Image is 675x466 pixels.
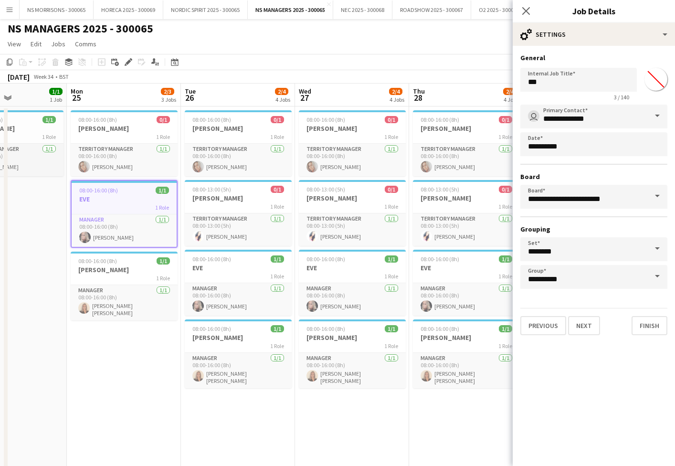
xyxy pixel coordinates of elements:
h3: [PERSON_NAME] [299,124,406,133]
span: 1 Role [270,273,284,280]
app-job-card: 08:00-16:00 (8h)1/1EVE1 RoleManager1/108:00-16:00 (8h)[PERSON_NAME] [71,180,178,248]
span: 1/1 [385,325,398,332]
button: O2 2025 - 300066 [471,0,527,19]
span: 1 Role [270,342,284,349]
button: NORDIC SPIRIT 2025 - 300065 [163,0,248,19]
span: 08:00-16:00 (8h) [306,325,345,332]
span: 1 Role [156,275,170,282]
app-card-role: Territory Manager1/108:00-16:00 (8h)[PERSON_NAME] [71,144,178,176]
button: HORECA 2025 - 300069 [94,0,163,19]
span: 1 Role [384,273,398,280]
span: 1 Role [498,342,512,349]
span: 2/3 [161,88,174,95]
span: 0/1 [271,186,284,193]
app-job-card: 08:00-13:00 (5h)0/1[PERSON_NAME]1 RoleTerritory Manager1/108:00-13:00 (5h)[PERSON_NAME] [185,180,292,246]
span: 1/1 [157,257,170,265]
h3: EVE [413,264,520,272]
span: 0/1 [157,116,170,123]
span: 1 Role [384,203,398,210]
button: ROADSHOW 2025 - 300067 [392,0,471,19]
app-job-card: 08:00-13:00 (5h)0/1[PERSON_NAME]1 RoleTerritory Manager1/108:00-13:00 (5h)[PERSON_NAME] [413,180,520,246]
app-card-role: Territory Manager1/108:00-13:00 (5h)[PERSON_NAME] [185,213,292,246]
span: 2/4 [275,88,288,95]
span: 26 [183,92,196,103]
span: 1 Role [384,133,398,140]
div: 3 Jobs [161,96,176,103]
span: 1 Role [384,342,398,349]
button: NS MORRISONS - 300065 [20,0,94,19]
a: Edit [27,38,45,50]
app-job-card: 08:00-16:00 (8h)1/1EVE1 RoleManager1/108:00-16:00 (8h)[PERSON_NAME] [413,250,520,316]
div: 08:00-16:00 (8h)1/1EVE1 RoleManager1/108:00-16:00 (8h)[PERSON_NAME] [299,250,406,316]
span: 1 Role [270,203,284,210]
app-card-role: Manager1/108:00-16:00 (8h)[PERSON_NAME] [PERSON_NAME] [413,353,520,388]
span: Wed [299,87,311,95]
button: NS MANAGERS 2025 - 300065 [248,0,333,19]
div: 1 Job [50,96,62,103]
app-card-role: Territory Manager1/108:00-16:00 (8h)[PERSON_NAME] [413,144,520,176]
button: NEC 2025 - 300068 [333,0,392,19]
h3: Grouping [520,225,667,233]
h3: EVE [185,264,292,272]
h3: [PERSON_NAME] [185,124,292,133]
span: 08:00-16:00 (8h) [421,325,459,332]
h3: Board [520,172,667,181]
app-card-role: Manager1/108:00-16:00 (8h)[PERSON_NAME] [PERSON_NAME] [185,353,292,388]
span: 08:00-16:00 (8h) [78,257,117,265]
app-job-card: 08:00-16:00 (8h)0/1[PERSON_NAME]1 RoleTerritory Manager1/108:00-16:00 (8h)[PERSON_NAME] [185,110,292,176]
div: 08:00-16:00 (8h)0/1[PERSON_NAME]1 RoleTerritory Manager1/108:00-16:00 (8h)[PERSON_NAME] [413,110,520,176]
app-job-card: 08:00-16:00 (8h)0/1[PERSON_NAME]1 RoleTerritory Manager1/108:00-16:00 (8h)[PERSON_NAME] [71,110,178,176]
app-job-card: 08:00-16:00 (8h)1/1[PERSON_NAME]1 RoleManager1/108:00-16:00 (8h)[PERSON_NAME] [PERSON_NAME] [185,319,292,388]
span: 1 Role [155,204,169,211]
a: Comms [71,38,100,50]
h3: [PERSON_NAME] [413,124,520,133]
div: 08:00-16:00 (8h)1/1[PERSON_NAME]1 RoleManager1/108:00-16:00 (8h)[PERSON_NAME] [PERSON_NAME] [71,252,178,320]
h3: EVE [299,264,406,272]
span: 1 Role [498,203,512,210]
span: Mon [71,87,83,95]
span: 08:00-16:00 (8h) [192,116,231,123]
app-job-card: 08:00-16:00 (8h)1/1[PERSON_NAME]1 RoleManager1/108:00-16:00 (8h)[PERSON_NAME] [PERSON_NAME] [299,319,406,388]
h3: [PERSON_NAME] [71,124,178,133]
span: 1/1 [271,325,284,332]
span: Edit [31,40,42,48]
h3: [PERSON_NAME] [185,333,292,342]
span: 2/4 [503,88,517,95]
app-card-role: Manager1/108:00-16:00 (8h)[PERSON_NAME] [72,214,177,247]
app-job-card: 08:00-13:00 (5h)0/1[PERSON_NAME]1 RoleTerritory Manager1/108:00-13:00 (5h)[PERSON_NAME] [299,180,406,246]
span: 08:00-16:00 (8h) [79,187,118,194]
span: 08:00-16:00 (8h) [306,116,345,123]
span: 25 [69,92,83,103]
span: 1/1 [42,116,56,123]
app-card-role: Manager1/108:00-16:00 (8h)[PERSON_NAME] [PERSON_NAME] [299,353,406,388]
button: Next [568,316,600,335]
span: 08:00-16:00 (8h) [192,255,231,263]
span: 08:00-13:00 (5h) [306,186,345,193]
app-job-card: 08:00-16:00 (8h)1/1[PERSON_NAME]1 RoleManager1/108:00-16:00 (8h)[PERSON_NAME] [PERSON_NAME] [413,319,520,388]
span: Tue [185,87,196,95]
span: 27 [297,92,311,103]
div: 4 Jobs [504,96,518,103]
h3: [PERSON_NAME] [413,333,520,342]
a: Jobs [47,38,69,50]
div: 4 Jobs [390,96,404,103]
span: 0/1 [499,186,512,193]
button: Previous [520,316,566,335]
div: 4 Jobs [275,96,290,103]
span: 08:00-13:00 (5h) [192,186,231,193]
span: Week 34 [32,73,55,80]
span: 08:00-16:00 (8h) [192,325,231,332]
app-job-card: 08:00-16:00 (8h)1/1EVE1 RoleManager1/108:00-16:00 (8h)[PERSON_NAME] [185,250,292,316]
span: 0/1 [271,116,284,123]
div: 08:00-16:00 (8h)0/1[PERSON_NAME]1 RoleTerritory Manager1/108:00-16:00 (8h)[PERSON_NAME] [299,110,406,176]
span: 1/1 [271,255,284,263]
h3: [PERSON_NAME] [413,194,520,202]
span: 1 Role [270,133,284,140]
h3: [PERSON_NAME] [185,194,292,202]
